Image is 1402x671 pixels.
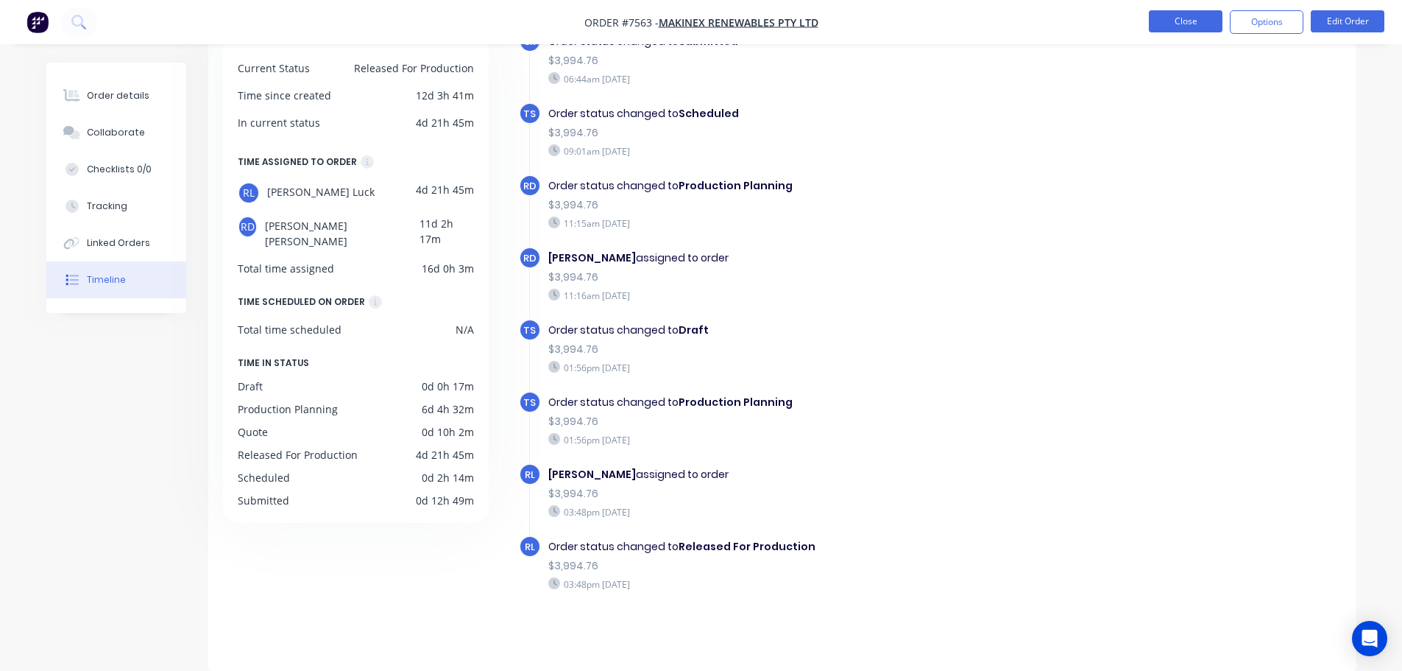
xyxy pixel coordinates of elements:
[456,322,474,337] div: N/A
[416,115,474,130] div: 4d 21h 45m
[548,53,1058,68] div: $3,994.76
[525,468,535,482] span: RL
[523,323,536,337] span: TS
[238,294,365,310] div: TIME SCHEDULED ON ORDER
[354,60,474,76] div: Released For Production
[87,273,126,287] div: Timeline
[584,15,659,29] span: Order #7563 -
[422,470,474,485] div: 0d 2h 14m
[416,493,474,508] div: 0d 12h 49m
[1149,10,1222,32] button: Close
[548,558,1058,574] div: $3,994.76
[419,216,473,249] div: 11d 2h 17m
[548,217,1058,230] div: 11:15am [DATE]
[548,197,1058,213] div: $3,994.76
[238,493,289,508] div: Submitted
[87,163,152,176] div: Checklists 0/0
[679,178,793,193] b: Production Planning
[87,126,145,139] div: Collaborate
[548,72,1058,85] div: 06:44am [DATE]
[46,188,186,225] button: Tracking
[679,106,739,121] b: Scheduled
[1311,10,1384,32] button: Edit Order
[548,144,1058,158] div: 09:01am [DATE]
[548,467,1058,482] div: assigned to order
[679,539,815,554] b: Released For Production
[523,179,537,193] span: RD
[238,154,357,170] div: TIME ASSIGNED TO ORDER
[238,379,263,394] div: Draft
[238,447,358,463] div: Released For Production
[26,11,49,33] img: Factory
[416,182,474,204] div: 4d 21h 45m
[548,106,1058,122] div: Order status changed to
[523,251,537,265] span: RD
[679,323,709,337] b: Draft
[238,182,260,204] div: RL
[238,261,334,276] div: Total time assigned
[87,200,127,213] div: Tracking
[422,401,474,417] div: 6d 4h 32m
[523,107,536,121] span: TS
[548,361,1058,374] div: 01:56pm [DATE]
[416,447,474,463] div: 4d 21h 45m
[548,395,1058,410] div: Order status changed to
[238,60,310,76] div: Current Status
[46,151,186,188] button: Checklists 0/0
[548,539,1058,555] div: Order status changed to
[548,289,1058,302] div: 11:16am [DATE]
[548,323,1058,338] div: Order status changed to
[238,355,309,371] span: TIME IN STATUS
[548,250,1058,266] div: assigned to order
[46,261,186,298] button: Timeline
[1230,10,1303,34] button: Options
[87,236,150,250] div: Linked Orders
[46,77,186,114] button: Order details
[238,216,258,238] div: RD
[422,424,474,440] div: 0d 10h 2m
[679,395,793,410] b: Production Planning
[87,89,149,102] div: Order details
[548,505,1058,519] div: 03:48pm [DATE]
[267,182,375,204] span: [PERSON_NAME] Luck
[238,322,341,337] div: Total time scheduled
[238,401,338,417] div: Production Planning
[1352,621,1387,656] div: Open Intercom Messenger
[548,577,1058,591] div: 03:48pm [DATE]
[416,88,474,103] div: 12d 3h 41m
[523,396,536,410] span: TS
[238,470,290,485] div: Scheduled
[422,261,474,276] div: 16d 0h 3m
[548,125,1058,141] div: $3,994.76
[548,342,1058,357] div: $3,994.76
[548,178,1058,194] div: Order status changed to
[525,540,535,554] span: RL
[548,486,1058,502] div: $3,994.76
[238,115,320,130] div: In current status
[238,424,268,440] div: Quote
[46,225,186,261] button: Linked Orders
[659,15,818,29] a: Makinex Renewables Pty Ltd
[238,88,331,103] div: Time since created
[265,216,419,249] span: [PERSON_NAME] [PERSON_NAME]
[548,433,1058,446] div: 01:56pm [DATE]
[46,114,186,151] button: Collaborate
[548,467,636,482] b: [PERSON_NAME]
[422,379,474,394] div: 0d 0h 17m
[548,250,636,265] b: [PERSON_NAME]
[548,270,1058,285] div: $3,994.76
[548,414,1058,429] div: $3,994.76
